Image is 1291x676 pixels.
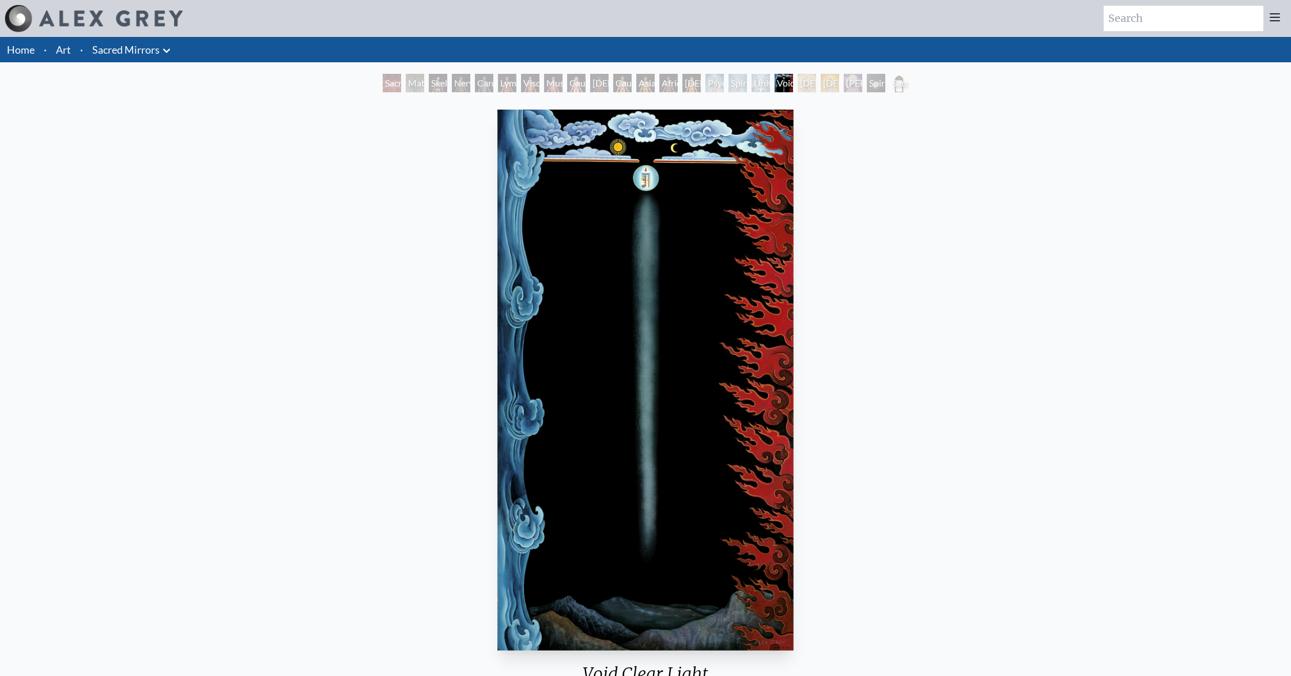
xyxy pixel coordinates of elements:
[429,74,447,92] div: Skeletal System
[890,74,908,92] div: Sacred Mirrors Frame
[636,74,655,92] div: Asian Man
[452,74,470,92] div: Nervous System
[56,42,71,58] a: Art
[1104,6,1263,31] input: Search
[659,74,678,92] div: African Man
[613,74,632,92] div: Caucasian Man
[475,74,493,92] div: Cardiovascular System
[844,74,862,92] div: [PERSON_NAME]
[92,42,160,58] a: Sacred Mirrors
[544,74,563,92] div: Muscle System
[383,74,401,92] div: Sacred Mirrors Room, [GEOGRAPHIC_DATA]
[590,74,609,92] div: [DEMOGRAPHIC_DATA] Woman
[498,74,516,92] div: Lymphatic System
[752,74,770,92] div: Universal Mind Lattice
[705,74,724,92] div: Psychic Energy System
[821,74,839,92] div: [DEMOGRAPHIC_DATA]
[798,74,816,92] div: [DEMOGRAPHIC_DATA]
[567,74,586,92] div: Caucasian Woman
[497,110,793,651] img: 17-Void-Clear-Light-1982-Alex-Grey-watermarked.jpg
[775,74,793,92] div: Void Clear Light
[76,37,88,62] li: ·
[682,74,701,92] div: [DEMOGRAPHIC_DATA] Woman
[406,74,424,92] div: Material World
[39,37,51,62] li: ·
[728,74,747,92] div: Spiritual Energy System
[7,43,35,56] a: Home
[867,74,885,92] div: Spiritual World
[521,74,539,92] div: Viscera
